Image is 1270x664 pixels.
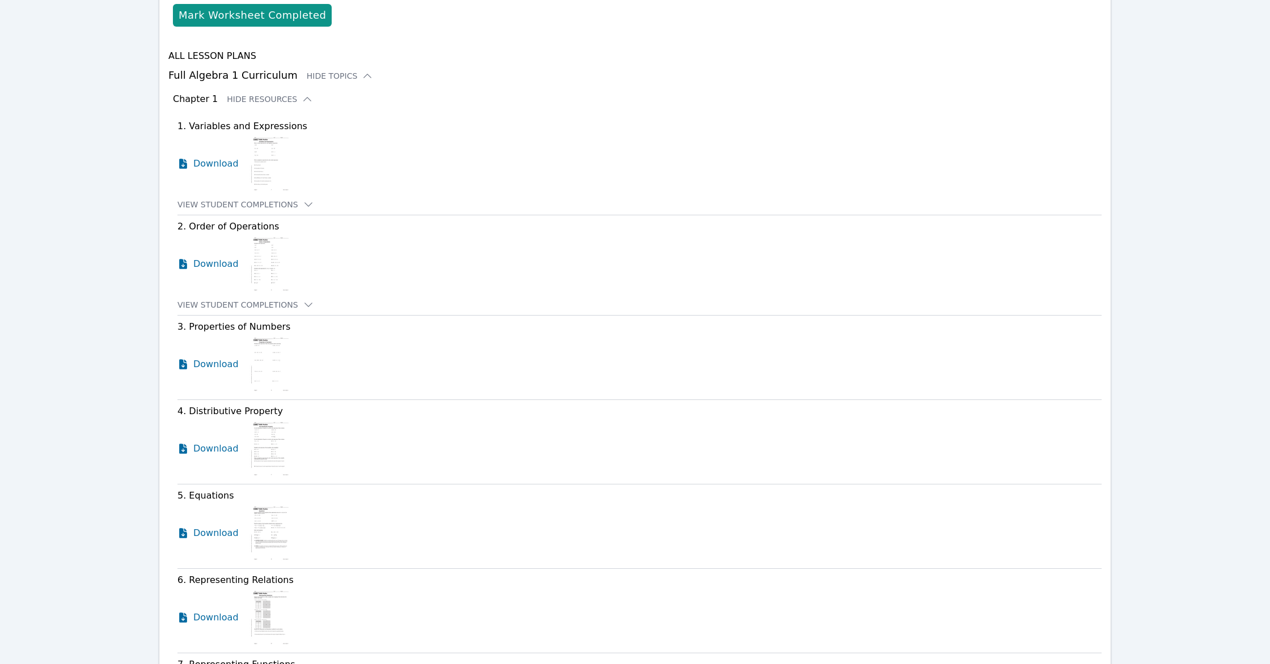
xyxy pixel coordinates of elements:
[177,135,239,192] a: Download
[177,321,290,332] span: 3. Properties of Numbers
[168,67,1102,83] h3: Full Algebra 1 Curriculum
[173,92,218,106] h3: Chapter 1
[307,70,374,82] button: Hide Topics
[193,357,239,371] span: Download
[177,236,239,292] a: Download
[227,93,313,105] button: Hide Resources
[193,257,239,271] span: Download
[193,442,239,456] span: Download
[193,157,239,171] span: Download
[177,121,307,131] span: 1. Variables and Expressions
[177,406,283,416] span: 4. Distributive Property
[248,589,292,646] img: 6. Representing Relations
[248,420,292,477] img: 4. Distributive Property
[248,236,292,292] img: 2. Order of Operations
[177,589,239,646] a: Download
[177,505,239,561] a: Download
[177,420,239,477] a: Download
[248,135,292,192] img: 1. Variables and Expressions
[248,336,292,393] img: 3. Properties of Numbers
[173,4,332,27] button: Mark Worksheet Completed
[248,505,292,561] img: 5. Equations
[193,611,239,624] span: Download
[177,221,279,232] span: 2. Order of Operations
[179,7,326,23] div: Mark Worksheet Completed
[177,299,314,310] button: View Student Completions
[177,336,239,393] a: Download
[193,526,239,540] span: Download
[177,199,314,210] button: View Student Completions
[177,490,234,501] span: 5. Equations
[177,574,294,585] span: 6. Representing Relations
[168,49,1102,63] h4: All Lesson Plans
